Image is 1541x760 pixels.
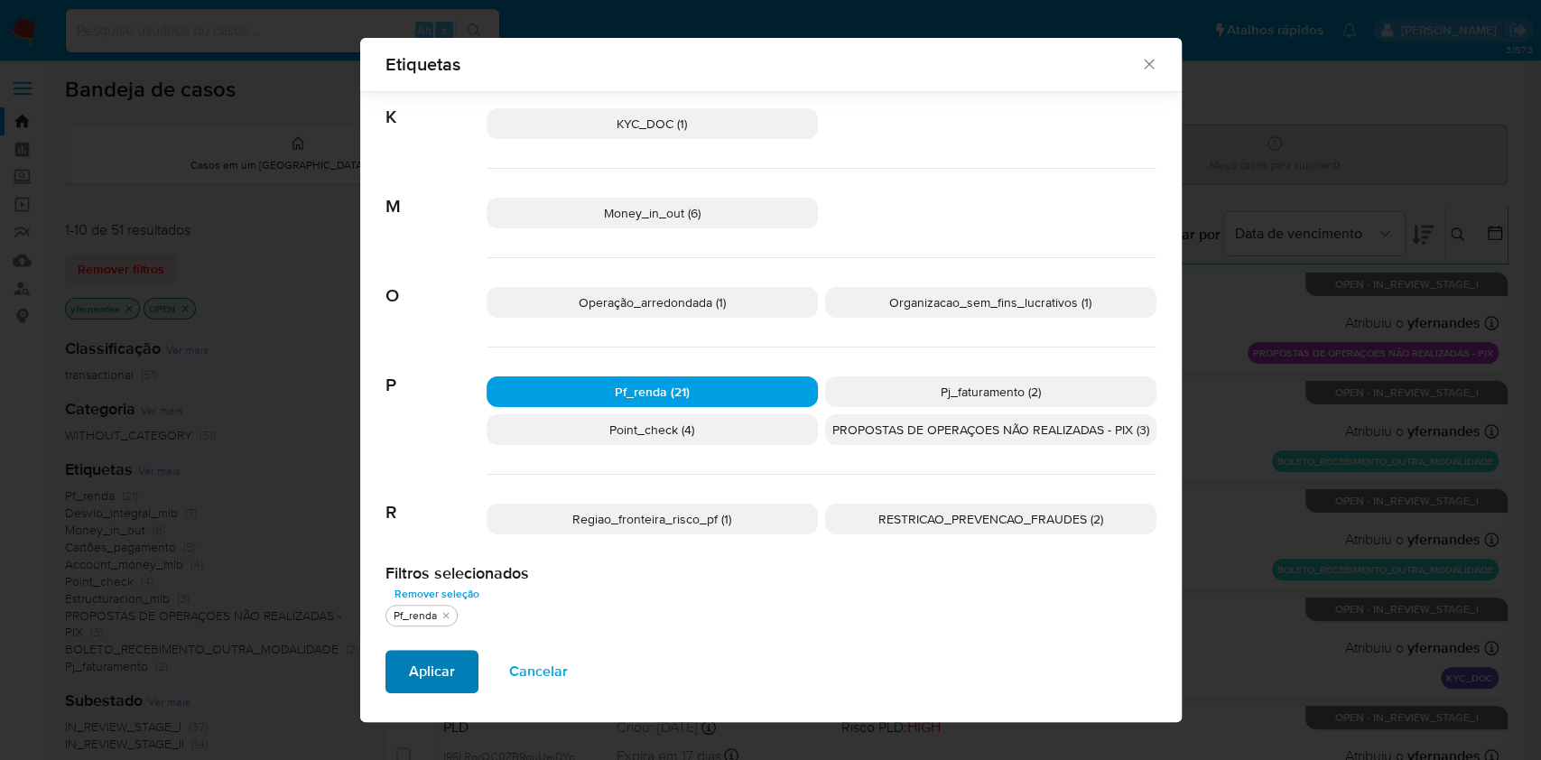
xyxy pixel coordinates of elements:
span: RESTRICAO_PREVENCAO_FRAUDES (2) [878,510,1103,528]
div: Pj_faturamento (2) [825,376,1156,407]
button: Aplicar [385,650,478,693]
span: Cancelar [509,652,568,691]
h2: Filtros selecionados [385,563,1156,583]
span: M [385,169,487,218]
div: Regiao_fronteira_risco_pf (1) [487,504,818,534]
span: Pf_renda (21) [615,383,690,401]
span: Organizacao_sem_fins_lucrativos (1) [889,293,1091,311]
span: O [385,258,487,307]
div: Pf_renda [390,608,441,624]
span: Aplicar [409,652,455,691]
span: K [385,79,487,128]
div: Organizacao_sem_fins_lucrativos (1) [825,287,1156,318]
div: Pf_renda (21) [487,376,818,407]
div: PROPOSTAS DE OPERAÇOES NÃO REALIZADAS - PIX (3) [825,414,1156,445]
span: KYC_DOC (1) [617,115,687,133]
span: Pj_faturamento (2) [941,383,1041,401]
span: R [385,475,487,524]
button: Cancelar [486,650,591,693]
button: Fechar [1140,55,1156,71]
button: tirar Pf_renda [439,608,453,623]
span: Point_check (4) [609,421,694,439]
span: Etiquetas [385,55,1141,73]
div: Money_in_out (6) [487,198,818,228]
div: Operação_arredondada (1) [487,287,818,318]
span: Regiao_fronteira_risco_pf (1) [572,510,731,528]
span: Money_in_out (6) [604,204,701,222]
span: Operação_arredondada (1) [579,293,726,311]
button: Remover seleção [385,583,488,605]
span: PROPOSTAS DE OPERAÇOES NÃO REALIZADAS - PIX (3) [832,421,1149,439]
div: RESTRICAO_PREVENCAO_FRAUDES (2) [825,504,1156,534]
div: Point_check (4) [487,414,818,445]
div: KYC_DOC (1) [487,108,818,139]
span: Remover seleção [395,585,479,603]
span: P [385,348,487,396]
